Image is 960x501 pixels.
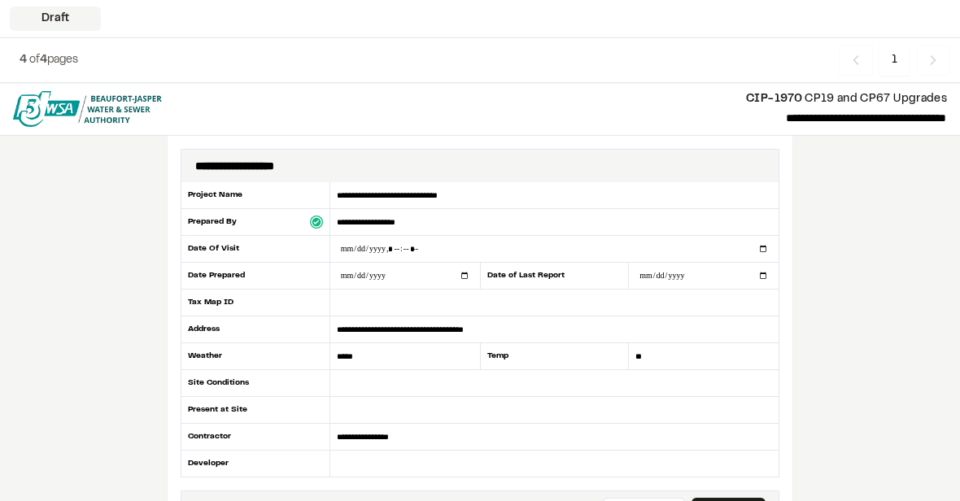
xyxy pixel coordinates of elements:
div: Contractor [181,424,330,451]
img: file [13,91,162,127]
div: Developer [181,451,330,477]
div: Prepared By [181,209,330,236]
div: Site Conditions [181,370,330,397]
nav: Navigation [839,45,950,76]
p: of pages [20,51,78,69]
div: Tax Map ID [181,290,330,316]
div: Date Prepared [181,263,330,290]
div: Present at Site [181,397,330,424]
span: 4 [40,55,47,65]
div: Date Of Visit [181,236,330,263]
div: Date of Last Report [480,263,630,290]
div: Project Name [181,182,330,209]
div: Weather [181,343,330,370]
div: Draft [10,7,101,31]
span: 1 [879,45,910,76]
span: 4 [20,55,27,65]
p: CP19 and CP67 Upgrades [175,90,947,108]
div: Address [181,316,330,343]
div: Temp [480,343,630,370]
span: CIP-1970 [746,94,802,104]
